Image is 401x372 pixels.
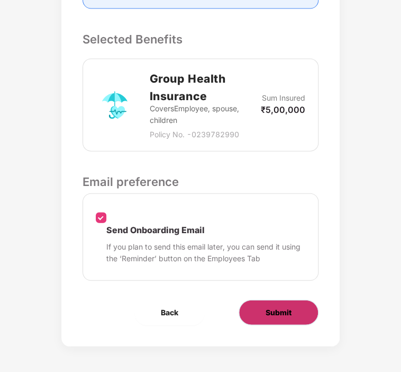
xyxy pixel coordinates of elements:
span: Back [161,307,178,318]
p: Sum Insured [262,92,305,104]
button: Submit [239,300,318,325]
h2: Group Health Insurance [150,70,261,105]
p: If you plan to send this email later, you can send it using the ‘Reminder’ button on the Employee... [106,241,305,264]
span: Submit [266,307,291,318]
p: ₹5,00,000 [261,104,305,116]
p: Send Onboarding Email [106,225,305,236]
p: Selected Benefits [83,30,318,48]
p: Covers Employee, spouse, children [150,103,261,126]
img: svg+xml;base64,PHN2ZyB4bWxucz0iaHR0cDovL3d3dy53My5vcmcvMjAwMC9zdmciIHdpZHRoPSI3MiIgaGVpZ2h0PSI3Mi... [96,86,134,125]
p: Policy No. - 0239782990 [150,129,261,140]
button: Back [134,300,205,325]
p: Email preference [83,173,318,191]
